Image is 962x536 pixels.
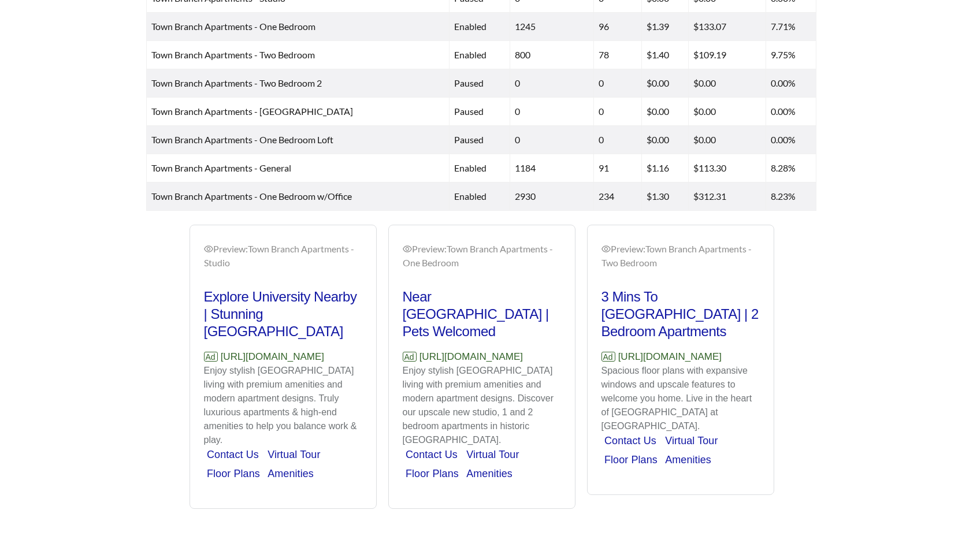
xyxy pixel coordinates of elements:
td: $0.00 [689,98,767,126]
p: [URL][DOMAIN_NAME] [601,349,760,364]
td: $113.30 [689,154,767,183]
td: 0.00% [766,98,816,126]
a: Virtual Tour [466,449,519,460]
td: $312.31 [689,183,767,211]
span: Town Branch Apartments - One Bedroom w/Office [151,191,352,202]
span: Town Branch Apartments - Two Bedroom [151,49,315,60]
td: 0 [594,98,642,126]
td: $1.40 [642,41,688,69]
td: 7.71% [766,13,816,41]
span: Town Branch Apartments - General [151,162,291,173]
a: Contact Us [406,449,458,460]
div: Preview: Town Branch Apartments - Studio [204,242,362,270]
span: paused [454,77,484,88]
a: Virtual Tour [268,449,320,460]
p: Enjoy stylish [GEOGRAPHIC_DATA] living with premium amenities and modern apartment designs. Truly... [204,364,362,447]
td: $0.00 [689,69,767,98]
span: Ad [204,352,218,362]
a: Contact Us [207,449,259,460]
td: 0 [594,69,642,98]
td: $1.16 [642,154,688,183]
div: Preview: Town Branch Apartments - Two Bedroom [601,242,760,270]
a: Floor Plans [406,468,459,479]
td: $1.30 [642,183,688,211]
a: Floor Plans [207,468,260,479]
td: 8.28% [766,154,816,183]
td: 800 [510,41,594,69]
p: [URL][DOMAIN_NAME] [403,349,561,364]
span: Ad [601,352,615,362]
td: $109.19 [689,41,767,69]
td: 0 [594,126,642,154]
div: Preview: Town Branch Apartments - One Bedroom [403,242,561,270]
td: $0.00 [642,126,688,154]
p: Enjoy stylish [GEOGRAPHIC_DATA] living with premium amenities and modern apartment designs. Disco... [403,364,561,447]
td: $0.00 [642,98,688,126]
td: 0 [510,98,594,126]
p: Spacious floor plans with expansive windows and upscale features to welcome you home. Live in the... [601,364,760,433]
span: Town Branch Apartments - [GEOGRAPHIC_DATA] [151,106,353,117]
span: enabled [454,191,486,202]
td: 2930 [510,183,594,211]
span: paused [454,134,484,145]
td: $0.00 [689,126,767,154]
td: 96 [594,13,642,41]
span: eye [601,244,611,254]
a: Floor Plans [604,454,658,466]
p: [URL][DOMAIN_NAME] [204,349,362,364]
a: Amenities [466,468,512,479]
td: 78 [594,41,642,69]
td: 0.00% [766,126,816,154]
span: enabled [454,21,486,32]
span: eye [403,244,412,254]
h2: 3 Mins To [GEOGRAPHIC_DATA] | 2 Bedroom Apartments [601,288,760,340]
a: Amenities [665,454,711,466]
td: 1184 [510,154,594,183]
a: Virtual Tour [665,435,718,446]
span: paused [454,106,484,117]
td: 0 [510,126,594,154]
td: 234 [594,183,642,211]
span: eye [204,244,213,254]
span: Ad [403,352,417,362]
span: Town Branch Apartments - One Bedroom [151,21,315,32]
td: $0.00 [642,69,688,98]
span: enabled [454,49,486,60]
h2: Explore University Nearby | Stunning [GEOGRAPHIC_DATA] [204,288,362,340]
td: 0.00% [766,69,816,98]
td: 0 [510,69,594,98]
a: Contact Us [604,435,656,446]
td: 1245 [510,13,594,41]
h2: Near [GEOGRAPHIC_DATA] | Pets Welcomed [403,288,561,340]
td: 91 [594,154,642,183]
td: 8.23% [766,183,816,211]
td: $1.39 [642,13,688,41]
span: enabled [454,162,486,173]
span: Town Branch Apartments - One Bedroom Loft [151,134,333,145]
td: 9.75% [766,41,816,69]
td: $133.07 [689,13,767,41]
span: Town Branch Apartments - Two Bedroom 2 [151,77,322,88]
a: Amenities [268,468,314,479]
